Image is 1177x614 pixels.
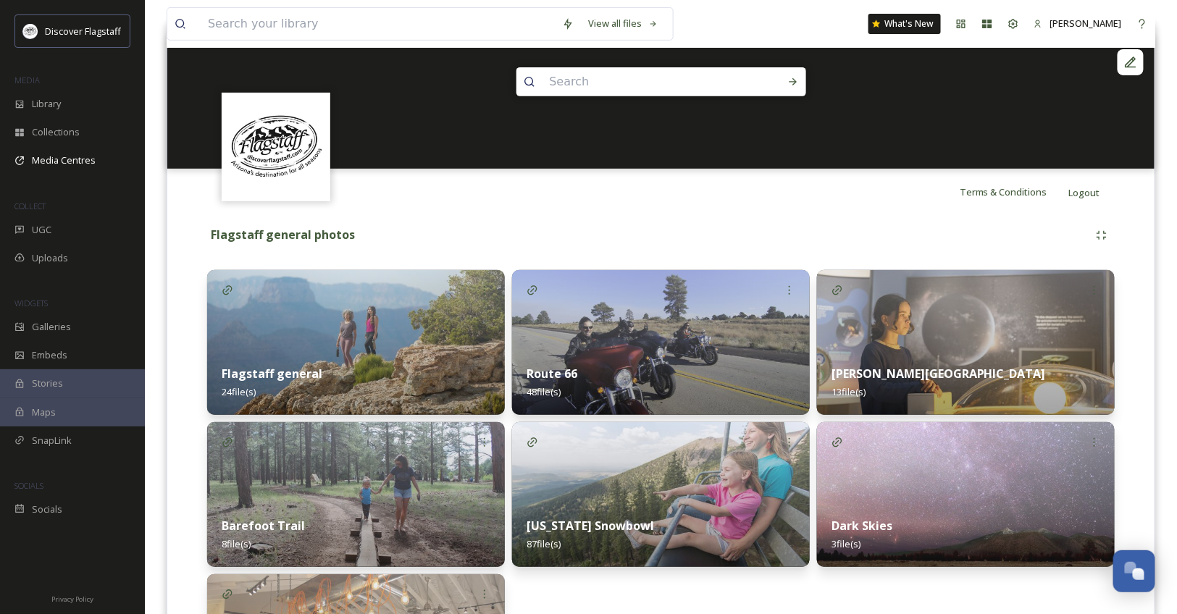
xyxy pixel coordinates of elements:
span: 13 file(s) [832,385,866,398]
strong: Route 66 [527,366,577,382]
a: [PERSON_NAME] [1026,9,1129,38]
strong: Flagstaff general photos [211,227,355,243]
strong: [PERSON_NAME][GEOGRAPHIC_DATA] [832,366,1046,382]
span: Collections [32,125,80,139]
span: Stories [32,377,63,390]
strong: Flagstaff general [222,366,322,382]
strong: Barefoot Trail [222,518,305,534]
span: 3 file(s) [832,537,860,550]
span: Socials [32,502,62,516]
span: Terms & Conditions [960,185,1047,198]
img: 4236c231-3979-4407-9ee7-77ba3ba47a2f.jpg [817,270,1115,415]
img: 59282ceb-2464-453f-9217-9074a0a373c9.jpg [207,422,505,567]
span: UGC [32,223,51,237]
span: Uploads [32,251,68,265]
span: 8 file(s) [222,537,251,550]
span: Maps [32,405,56,419]
input: Search [543,66,741,98]
span: Logout [1069,186,1100,199]
span: COLLECT [14,201,46,211]
img: bca3dcb2-a585-49cd-8375-a1e7a780f947.jpg [512,270,810,415]
a: Privacy Policy [51,589,93,607]
span: Discover Flagstaff [45,25,121,38]
a: What's New [868,14,941,34]
video: Timelapse_small_728.mov [167,38,1155,169]
strong: [US_STATE] Snowbowl [527,518,654,534]
img: Untitled%20design%20(1).png [23,24,38,38]
input: Search your library [201,8,555,40]
img: df37d356-d829-40a0-a481-d933a8efb289.jpg [512,422,810,567]
strong: Dark Skies [832,518,892,534]
span: 48 file(s) [527,385,561,398]
span: Galleries [32,320,71,334]
img: 74e9d0c5-1e03-4346-b95e-0d1e544dc737.jpg [817,422,1115,567]
img: 33056d26-019b-495e-9eac-e9950e6fe4c3.jpg [207,270,505,415]
span: 24 file(s) [222,385,256,398]
span: SOCIALS [14,480,43,491]
span: 87 file(s) [527,537,561,550]
span: Media Centres [32,153,96,167]
span: WIDGETS [14,298,48,308]
span: [PERSON_NAME] [1050,17,1122,30]
span: SnapLink [32,434,72,447]
a: Terms & Conditions [960,183,1069,201]
span: Library [32,97,61,111]
span: Embeds [32,348,67,362]
button: Open Chat [1113,550,1155,592]
img: Untitled%20design%20(1).png [224,94,329,199]
a: View all files [581,9,666,38]
span: Privacy Policy [51,594,93,604]
span: MEDIA [14,75,40,85]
